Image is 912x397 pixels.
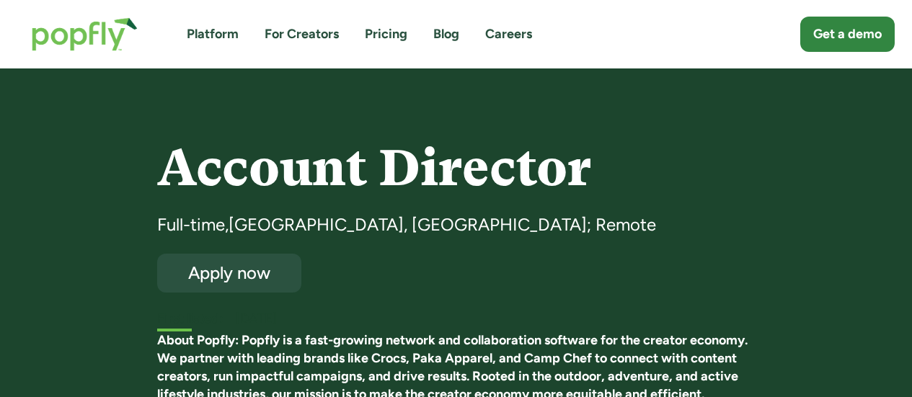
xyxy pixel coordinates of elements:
div: , [225,213,229,236]
h5: First listed: [157,310,223,328]
h4: Account Director [157,140,755,196]
a: home [17,3,152,66]
a: Blog [433,25,459,43]
a: Get a demo [800,17,895,52]
a: Careers [485,25,532,43]
div: [GEOGRAPHIC_DATA], [GEOGRAPHIC_DATA]; Remote [229,213,656,236]
a: Platform [187,25,239,43]
a: Apply now [157,254,301,293]
a: For Creators [265,25,339,43]
div: Apply now [170,264,288,282]
div: [DATE] [236,310,755,328]
a: Pricing [365,25,407,43]
div: Full-time [157,213,225,236]
div: Get a demo [813,25,882,43]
